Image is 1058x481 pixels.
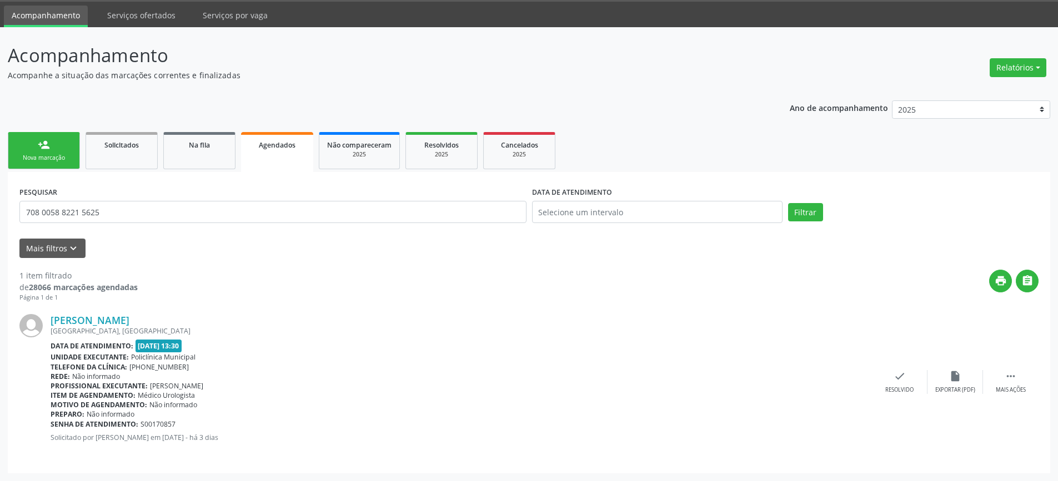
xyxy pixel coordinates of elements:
[532,184,612,201] label: DATA DE ATENDIMENTO
[19,201,527,223] input: Nome, CNS
[149,400,197,409] span: Não informado
[8,69,738,81] p: Acompanhe a situação das marcações correntes e finalizadas
[996,386,1026,394] div: Mais ações
[51,400,147,409] b: Motivo de agendamento:
[138,391,195,400] span: Médico Urologista
[327,150,392,159] div: 2025
[38,139,50,151] div: person_add
[949,370,961,382] i: insert_drive_file
[492,150,547,159] div: 2025
[67,242,79,255] i: keyboard_arrow_down
[885,386,914,394] div: Resolvido
[189,140,210,150] span: Na fila
[19,314,43,337] img: img
[51,419,138,429] b: Senha de atendimento:
[788,203,823,222] button: Filtrar
[4,6,88,27] a: Acompanhamento
[129,362,189,372] span: [PHONE_NUMBER]
[131,352,195,362] span: Policlínica Municipal
[327,140,392,150] span: Não compareceram
[51,381,148,391] b: Profissional executante:
[790,100,888,114] p: Ano de acompanhamento
[19,293,138,302] div: Página 1 de 1
[51,409,84,419] b: Preparo:
[19,270,138,281] div: 1 item filtrado
[51,362,127,372] b: Telefone da clínica:
[19,239,86,258] button: Mais filtroskeyboard_arrow_down
[136,340,182,352] span: [DATE] 13:30
[99,6,183,25] a: Serviços ofertados
[51,341,133,351] b: Data de atendimento:
[51,372,70,381] b: Rede:
[1005,370,1017,382] i: 
[1016,270,1039,292] button: 
[16,154,72,162] div: Nova marcação
[195,6,275,25] a: Serviços por vaga
[259,140,295,150] span: Agendados
[894,370,906,382] i: check
[8,42,738,69] p: Acompanhamento
[29,282,138,292] strong: 28066 marcações agendadas
[51,314,129,326] a: [PERSON_NAME]
[1021,275,1034,287] i: 
[995,275,1007,287] i: print
[141,419,176,429] span: S00170857
[501,140,538,150] span: Cancelados
[150,381,203,391] span: [PERSON_NAME]
[990,58,1046,77] button: Relatórios
[51,326,872,336] div: [GEOGRAPHIC_DATA], [GEOGRAPHIC_DATA]
[19,281,138,293] div: de
[104,140,139,150] span: Solicitados
[19,184,57,201] label: PESQUISAR
[989,270,1012,292] button: print
[424,140,459,150] span: Resolvidos
[935,386,975,394] div: Exportar (PDF)
[414,150,469,159] div: 2025
[51,352,129,362] b: Unidade executante:
[87,409,134,419] span: Não informado
[72,372,120,381] span: Não informado
[532,201,783,223] input: Selecione um intervalo
[51,433,872,442] p: Solicitado por [PERSON_NAME] em [DATE] - há 3 dias
[51,391,136,400] b: Item de agendamento:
